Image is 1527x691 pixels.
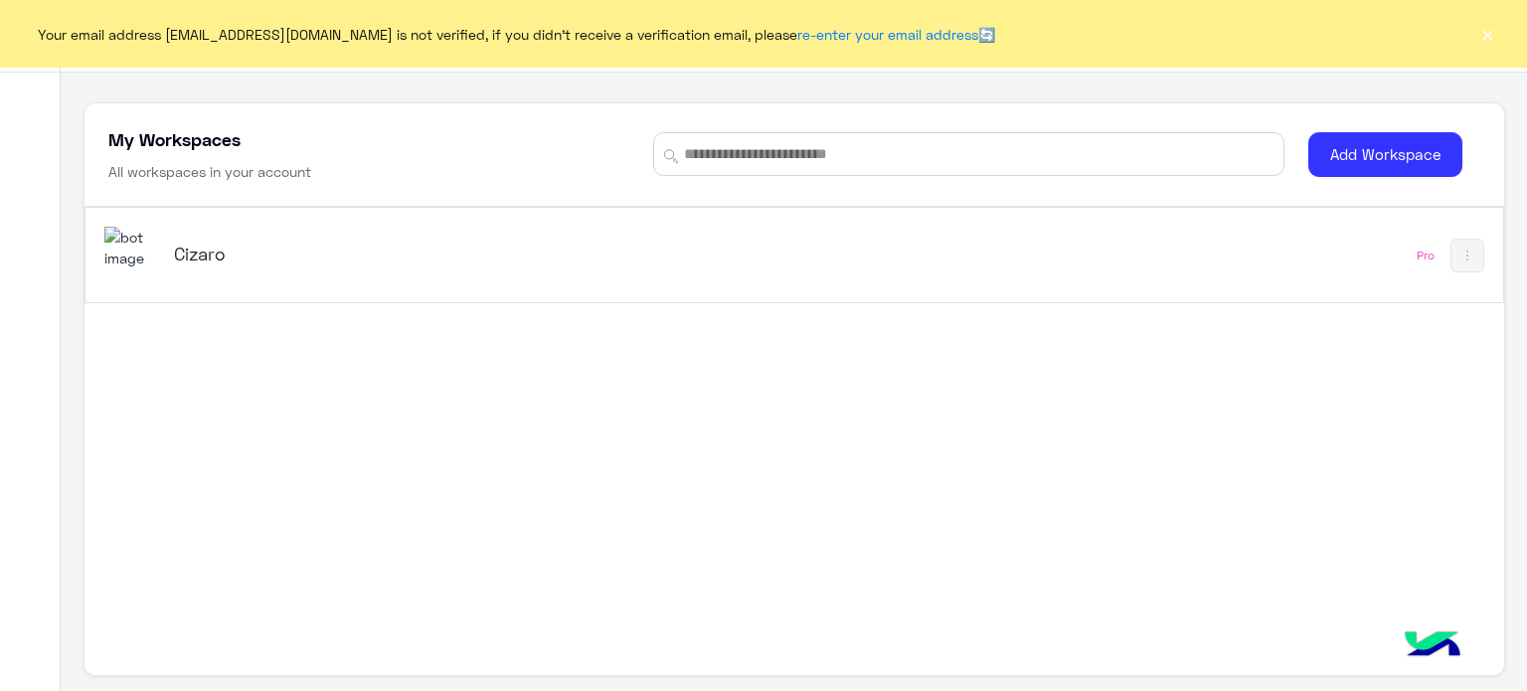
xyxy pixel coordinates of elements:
[38,24,995,45] span: Your email address [EMAIL_ADDRESS][DOMAIN_NAME] is not verified, if you didn't receive a verifica...
[174,242,671,265] h5: Cizaro
[1398,611,1467,681] img: hulul-logo.png
[1477,24,1497,44] button: ×
[108,162,311,182] h6: All workspaces in your account
[1308,132,1462,177] button: Add Workspace
[104,227,158,269] img: 919860931428189
[108,127,241,151] h5: My Workspaces
[797,26,978,43] a: re-enter your email address
[1417,248,1435,263] div: Pro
